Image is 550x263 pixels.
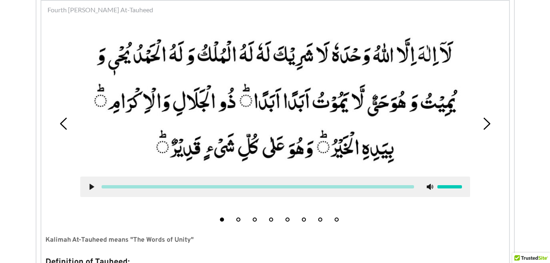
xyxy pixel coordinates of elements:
[318,218,322,222] button: 7 of 8
[335,218,339,222] button: 8 of 8
[253,218,257,222] button: 3 of 8
[236,218,240,222] button: 2 of 8
[302,218,306,222] button: 6 of 8
[45,236,194,244] strong: Kalimah At-Tauheed means "The Words of Unity"
[220,218,224,222] button: 1 of 8
[48,5,153,15] span: Fourth [PERSON_NAME] At-Tauheed
[269,218,273,222] button: 4 of 8
[285,218,290,222] button: 5 of 8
